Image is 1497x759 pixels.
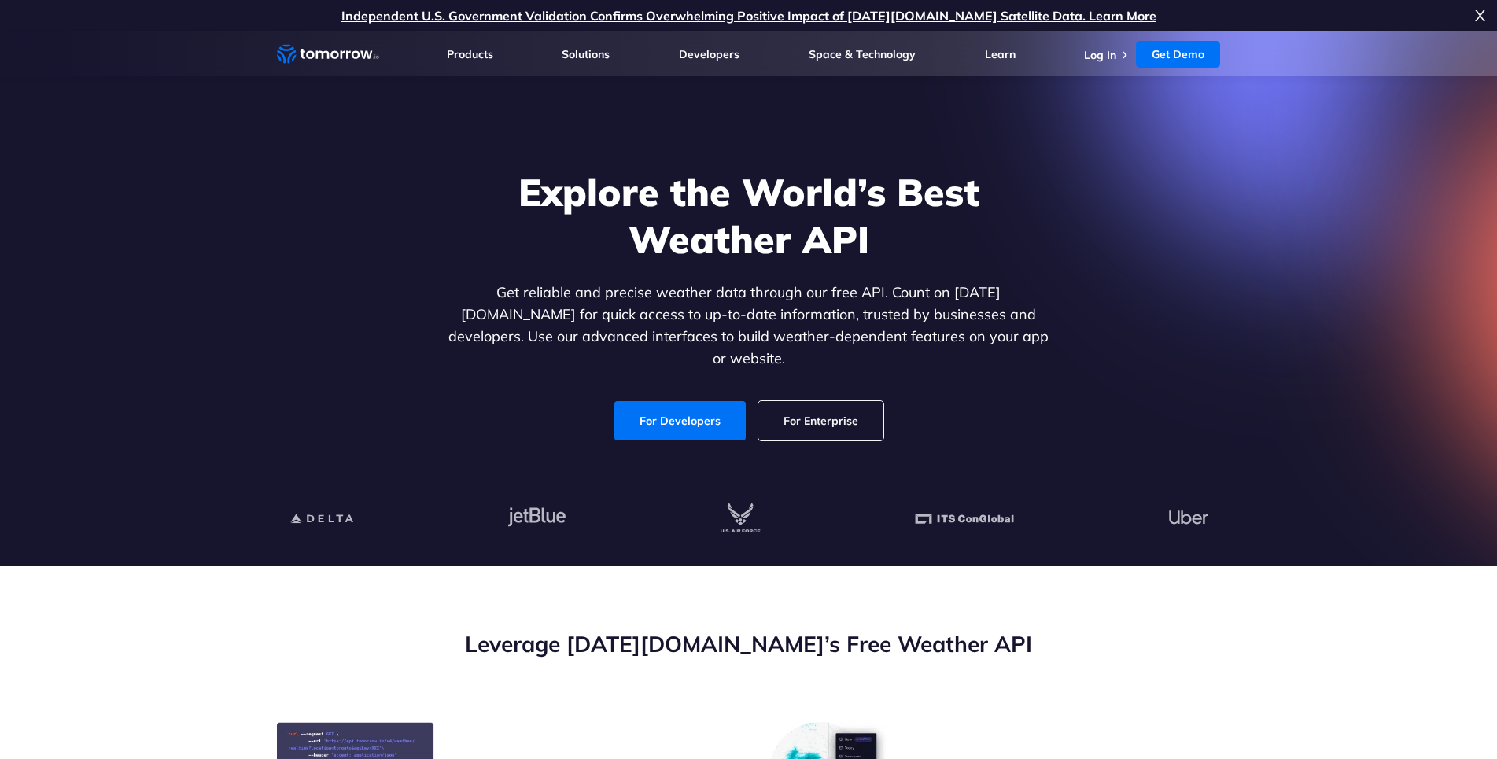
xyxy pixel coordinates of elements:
[445,282,1053,370] p: Get reliable and precise weather data through our free API. Count on [DATE][DOMAIN_NAME] for quic...
[277,629,1221,659] h2: Leverage [DATE][DOMAIN_NAME]’s Free Weather API
[1084,48,1116,62] a: Log In
[447,47,493,61] a: Products
[562,47,610,61] a: Solutions
[809,47,916,61] a: Space & Technology
[614,401,746,440] a: For Developers
[277,42,379,66] a: Home link
[758,401,883,440] a: For Enterprise
[1136,41,1220,68] a: Get Demo
[679,47,739,61] a: Developers
[985,47,1016,61] a: Learn
[341,8,1156,24] a: Independent U.S. Government Validation Confirms Overwhelming Positive Impact of [DATE][DOMAIN_NAM...
[445,168,1053,263] h1: Explore the World’s Best Weather API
